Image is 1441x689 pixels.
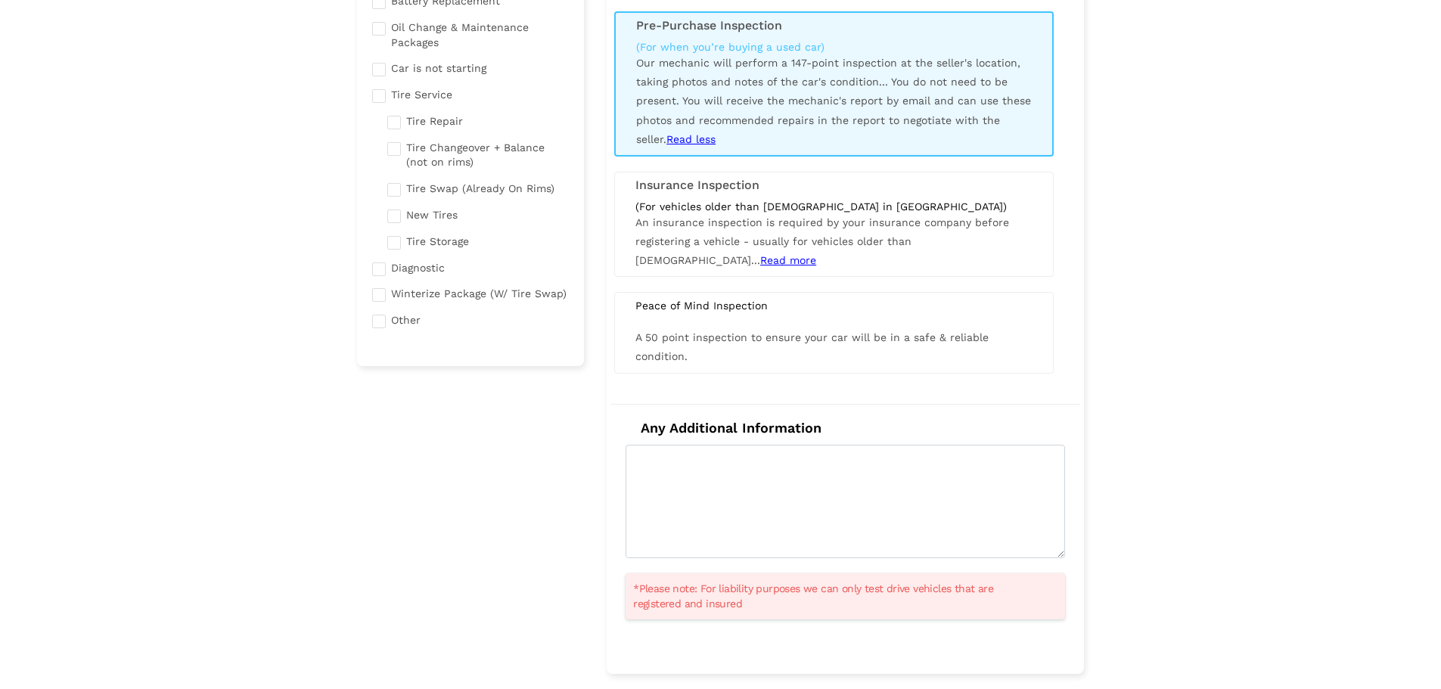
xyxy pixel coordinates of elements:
span: Read less [666,133,716,145]
span: Our mechanic will perform a 147-point inspection at the seller's location, taking photos and note... [636,57,1031,145]
span: A 50 point inspection to ensure your car will be in a safe & reliable condition. [635,331,989,362]
div: (For vehicles older than [DEMOGRAPHIC_DATA] in [GEOGRAPHIC_DATA]) [635,200,1033,213]
span: An insurance inspection is required by your insurance company before registering a vehicle - usua... [635,216,1009,266]
h3: Pre-Purchase Inspection [636,19,1032,33]
span: Read more [760,254,816,266]
h3: Insurance Inspection [635,178,1033,192]
span: You do not need to be present. You will receive the mechanic's report by email and can use these ... [636,76,1031,145]
span: *Please note: For liability purposes we can only test drive vehicles that are registered and insured [633,581,1039,611]
div: (For when you’re buying a used car) [636,40,1032,54]
h4: Any Additional Information [626,420,1065,436]
div: Peace of Mind Inspection [624,299,1044,312]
